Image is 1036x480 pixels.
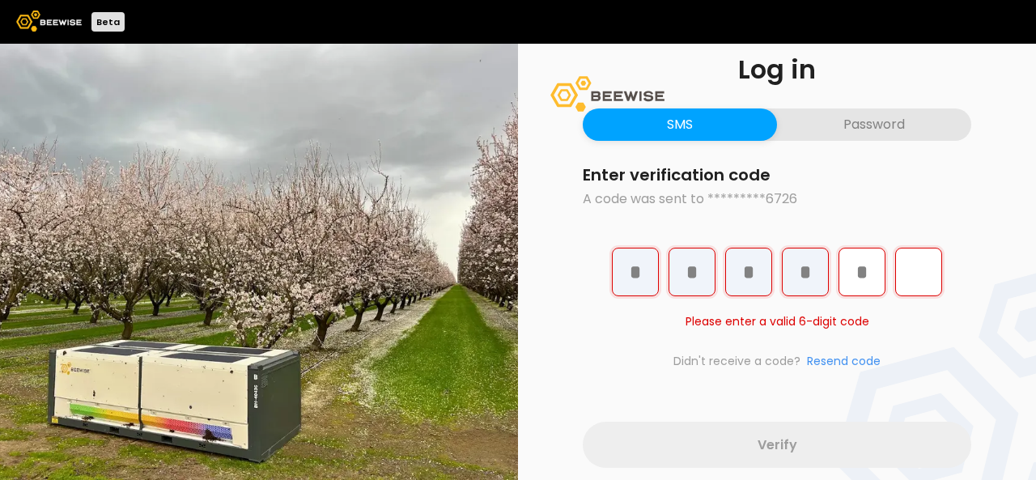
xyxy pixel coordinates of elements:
[807,353,881,370] button: Resend code
[583,108,777,141] button: SMS
[583,422,971,468] button: Verify
[583,57,971,83] h1: Log in
[895,248,942,296] input: Digit 6 of 6
[725,248,772,296] input: Digit 3 of 6
[583,167,971,183] h2: Enter verification code
[758,435,797,455] span: Verify
[91,12,125,32] div: Beta
[839,248,885,296] input: Digit 5 of 6
[669,248,715,296] input: Digit 2 of 6
[612,248,659,296] input: Digit 1 of 6
[583,316,971,327] div: Please enter a valid 6-digit code
[16,11,82,32] img: Beewise logo
[777,108,971,141] button: Password
[782,248,829,296] input: Digit 4 of 6
[673,353,881,369] span: Didn't receive a code?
